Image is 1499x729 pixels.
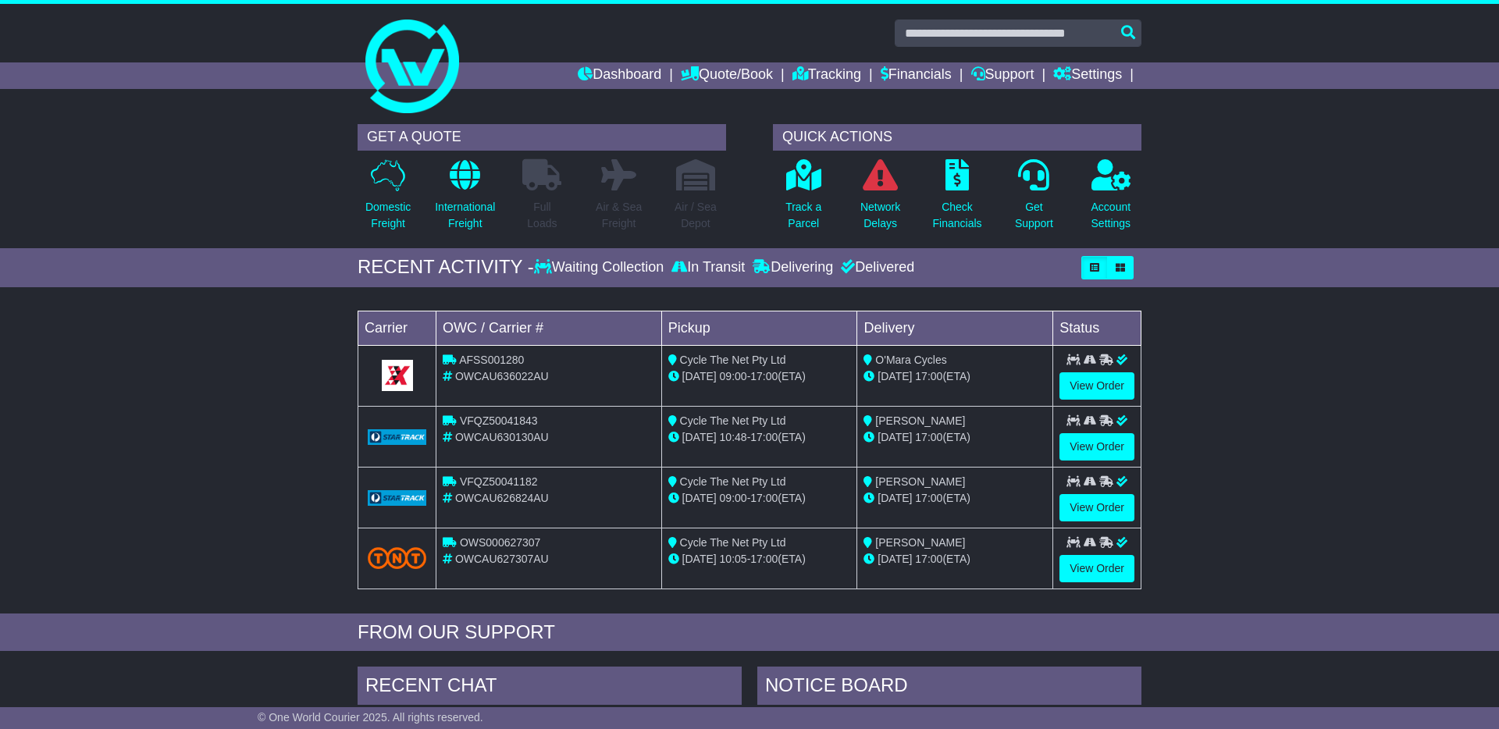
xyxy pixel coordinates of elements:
[863,368,1046,385] div: (ETA)
[915,370,942,382] span: 17:00
[675,199,717,232] p: Air / Sea Depot
[258,711,483,724] span: © One World Courier 2025. All rights reserved.
[460,475,538,488] span: VFQZ50041182
[455,370,549,382] span: OWCAU636022AU
[680,475,786,488] span: Cycle The Net Pty Ltd
[863,551,1046,567] div: (ETA)
[534,259,668,276] div: Waiting Collection
[680,414,786,427] span: Cycle The Net Pty Ltd
[368,547,426,568] img: TNT_Domestic.png
[1091,199,1131,232] p: Account Settings
[682,370,717,382] span: [DATE]
[1059,494,1134,521] a: View Order
[878,431,912,443] span: [DATE]
[358,256,534,279] div: RECENT ACTIVITY -
[358,667,742,709] div: RECENT CHAT
[1059,555,1134,582] a: View Order
[881,62,952,89] a: Financials
[578,62,661,89] a: Dashboard
[878,492,912,504] span: [DATE]
[932,158,983,240] a: CheckFinancials
[460,536,541,549] span: OWS000627307
[596,199,642,232] p: Air & Sea Freight
[875,536,965,549] span: [PERSON_NAME]
[915,492,942,504] span: 17:00
[1053,311,1141,345] td: Status
[682,553,717,565] span: [DATE]
[863,490,1046,507] div: (ETA)
[915,553,942,565] span: 17:00
[857,311,1053,345] td: Delivery
[785,199,821,232] p: Track a Parcel
[773,124,1141,151] div: QUICK ACTIONS
[368,490,426,506] img: GetCarrierServiceLogo
[661,311,857,345] td: Pickup
[1059,433,1134,461] a: View Order
[785,158,822,240] a: Track aParcel
[680,536,786,549] span: Cycle The Net Pty Ltd
[682,431,717,443] span: [DATE]
[368,429,426,445] img: GetCarrierServiceLogo
[878,553,912,565] span: [DATE]
[522,199,561,232] p: Full Loads
[1014,158,1054,240] a: GetSupport
[1053,62,1122,89] a: Settings
[358,621,1141,644] div: FROM OUR SUPPORT
[668,368,851,385] div: - (ETA)
[436,311,662,345] td: OWC / Carrier #
[668,259,749,276] div: In Transit
[455,553,549,565] span: OWCAU627307AU
[792,62,861,89] a: Tracking
[915,431,942,443] span: 17:00
[875,354,946,366] span: O'Mara Cycles
[680,354,786,366] span: Cycle The Net Pty Ltd
[720,553,747,565] span: 10:05
[749,259,837,276] div: Delivering
[860,158,901,240] a: NetworkDelays
[971,62,1034,89] a: Support
[750,370,778,382] span: 17:00
[750,492,778,504] span: 17:00
[455,492,549,504] span: OWCAU626824AU
[668,490,851,507] div: - (ETA)
[365,199,411,232] p: Domestic Freight
[750,553,778,565] span: 17:00
[365,158,411,240] a: DomesticFreight
[878,370,912,382] span: [DATE]
[837,259,914,276] div: Delivered
[682,492,717,504] span: [DATE]
[863,429,1046,446] div: (ETA)
[720,431,747,443] span: 10:48
[1091,158,1132,240] a: AccountSettings
[668,429,851,446] div: - (ETA)
[720,370,747,382] span: 09:00
[358,124,726,151] div: GET A QUOTE
[435,199,495,232] p: International Freight
[1059,372,1134,400] a: View Order
[460,414,538,427] span: VFQZ50041843
[875,414,965,427] span: [PERSON_NAME]
[434,158,496,240] a: InternationalFreight
[750,431,778,443] span: 17:00
[933,199,982,232] p: Check Financials
[382,360,413,391] img: GetCarrierServiceLogo
[860,199,900,232] p: Network Delays
[1015,199,1053,232] p: Get Support
[358,311,436,345] td: Carrier
[875,475,965,488] span: [PERSON_NAME]
[757,667,1141,709] div: NOTICE BOARD
[681,62,773,89] a: Quote/Book
[455,431,549,443] span: OWCAU630130AU
[459,354,524,366] span: AFSS001280
[720,492,747,504] span: 09:00
[668,551,851,567] div: - (ETA)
